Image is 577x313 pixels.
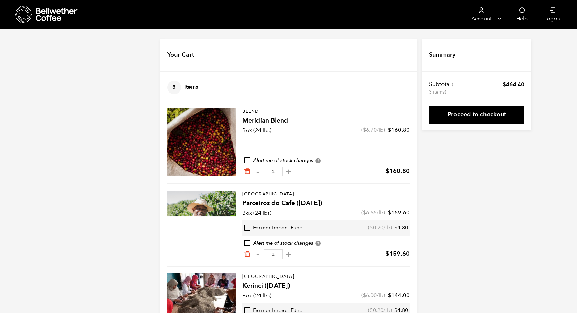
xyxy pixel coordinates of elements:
[242,291,271,300] p: Box (24 lbs)
[429,81,454,96] th: Subtotal
[388,126,391,134] span: $
[284,168,293,175] button: +
[385,250,389,258] span: $
[385,167,389,175] span: $
[363,209,377,216] bdi: 6.65
[363,126,366,134] span: $
[429,106,524,124] a: Proceed to checkout
[264,249,283,259] input: Qty
[242,281,410,291] h4: Kerinci ([DATE])
[370,224,383,231] bdi: 0.20
[388,291,391,299] span: $
[385,167,410,175] bdi: 160.80
[167,51,194,59] h4: Your Cart
[503,81,506,88] span: $
[242,199,410,208] h4: Parceiros do Cafe ([DATE])
[242,116,410,126] h4: Meridian Blend
[363,291,377,299] bdi: 6.00
[394,224,397,231] span: $
[242,240,410,247] div: Alert me of stock changes
[253,168,262,175] button: -
[388,291,410,299] bdi: 144.00
[388,126,410,134] bdi: 160.80
[242,108,410,115] p: Blend
[368,224,392,232] span: ( /lb)
[385,250,410,258] bdi: 159.60
[361,209,385,216] span: ( /lb)
[253,251,262,258] button: -
[363,126,377,134] bdi: 6.70
[242,126,271,134] p: Box (24 lbs)
[242,273,410,280] p: [GEOGRAPHIC_DATA]
[244,224,303,232] div: Farmer Impact Fund
[167,81,181,94] span: 3
[242,157,410,165] div: Alert me of stock changes
[370,224,373,231] span: $
[388,209,410,216] bdi: 159.60
[363,291,366,299] span: $
[363,209,366,216] span: $
[284,251,293,258] button: +
[244,168,251,175] a: Remove from cart
[242,209,271,217] p: Box (24 lbs)
[244,251,251,258] a: Remove from cart
[429,51,455,59] h4: Summary
[361,126,385,134] span: ( /lb)
[264,167,283,176] input: Qty
[394,224,408,231] bdi: 4.80
[242,191,410,198] p: [GEOGRAPHIC_DATA]
[503,81,524,88] bdi: 464.40
[167,81,198,94] h4: Items
[388,209,391,216] span: $
[361,291,385,299] span: ( /lb)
